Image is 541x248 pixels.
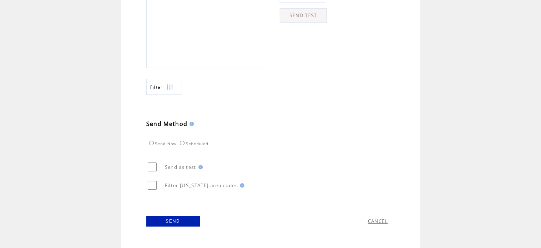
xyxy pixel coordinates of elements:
[180,141,185,145] input: Scheduled
[165,164,196,170] span: Send as test
[196,165,203,169] img: help.gif
[146,79,182,95] a: Filter
[150,84,163,90] span: Show filters
[280,8,327,23] a: SEND TEST
[187,122,194,126] img: help.gif
[178,142,208,146] label: Scheduled
[167,79,173,95] img: filters.png
[238,183,244,188] img: help.gif
[146,120,188,128] span: Send Method
[146,216,200,227] a: SEND
[149,141,154,145] input: Send Now
[368,218,388,224] a: CANCEL
[165,182,238,189] span: Filter [US_STATE] area codes
[147,142,177,146] label: Send Now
